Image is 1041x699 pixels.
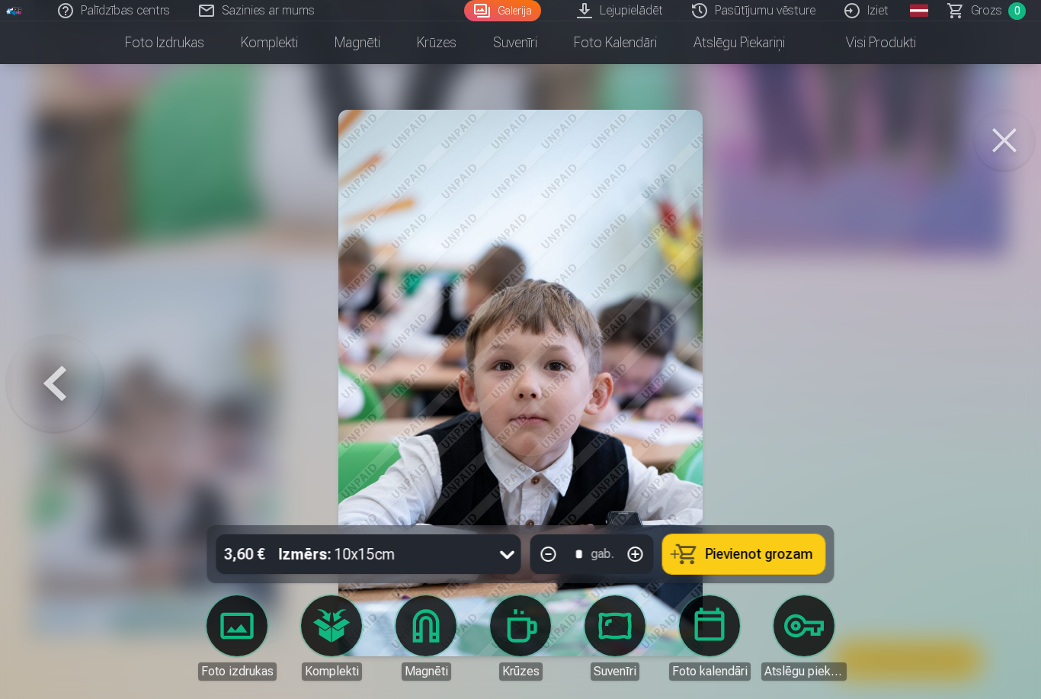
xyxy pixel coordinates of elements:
div: gab. [591,545,614,563]
a: Foto izdrukas [107,21,223,64]
a: Suvenīri [475,21,556,64]
img: /fa1 [6,6,23,15]
span: 0 [1008,2,1026,20]
a: Visi produkti [803,21,934,64]
a: Foto kalendāri [556,21,675,64]
a: Komplekti [223,21,316,64]
strong: Izmērs : [279,543,332,565]
div: 3,60 € [216,534,273,574]
a: Krūzes [399,21,475,64]
div: 10x15cm [279,534,396,574]
button: Pievienot grozam [663,534,825,574]
span: Grozs [971,2,1002,20]
a: Magnēti [316,21,399,64]
span: Pievienot grozam [706,547,813,561]
a: Atslēgu piekariņi [675,21,803,64]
